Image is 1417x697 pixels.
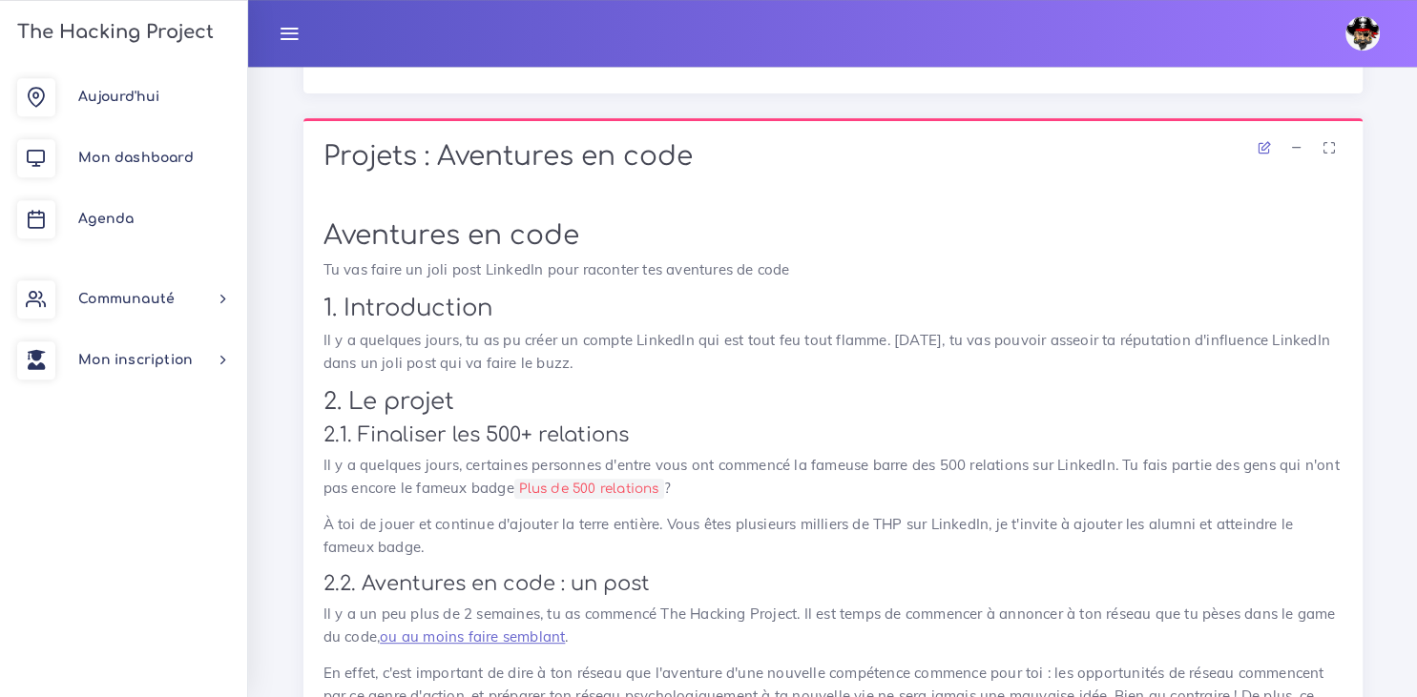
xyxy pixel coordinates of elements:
a: ou au moins faire semblant [380,627,565,646]
span: Mon dashboard [78,151,194,165]
h2: 2. Le projet [323,388,1343,416]
span: Mon inscription [78,353,193,367]
p: Il y a quelques jours, certaines personnes d'entre vous ont commencé la fameuse barre des 500 rel... [323,454,1343,500]
p: Il y a un peu plus de 2 semaines, tu as commencé The Hacking Project. Il est temps de commencer à... [323,603,1343,648]
p: À toi de jouer et continue d'ajouter la terre entière. Vous êtes plusieurs milliers de THP sur Li... [323,513,1343,559]
h3: The Hacking Project [11,22,214,43]
code: Plus de 500 relations [514,479,664,499]
p: Il y a quelques jours, tu as pu créer un compte LinkedIn qui est tout feu tout flamme. [DATE], tu... [323,329,1343,375]
h3: 2.2. Aventures en code : un post [323,572,1343,596]
h3: 2.1. Finaliser les 500+ relations [323,423,1343,447]
h2: 1. Introduction [323,295,1343,322]
span: Communauté [78,292,175,306]
h1: Aventures en code [323,220,1343,253]
h1: Projets : Aventures en code [323,141,1343,174]
span: Aujourd'hui [78,90,159,104]
span: Agenda [78,212,134,226]
p: Tu vas faire un joli post LinkedIn pour raconter tes aventures de code [323,258,1343,281]
img: avatar [1345,16,1380,51]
